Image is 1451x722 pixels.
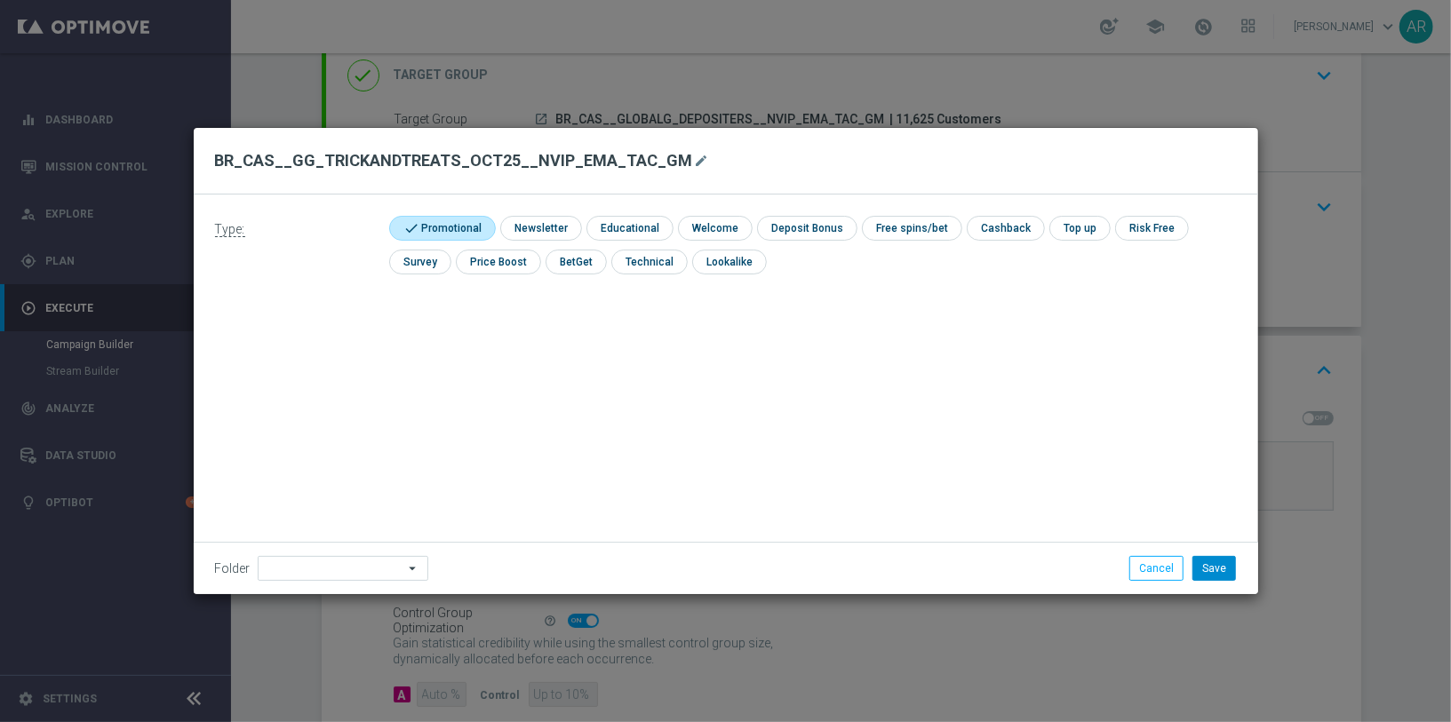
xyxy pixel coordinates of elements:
span: Type: [215,222,245,237]
button: mode_edit [693,150,715,171]
i: arrow_drop_down [405,557,423,580]
label: Folder [215,561,251,576]
button: Cancel [1129,556,1184,581]
button: Save [1192,556,1236,581]
h2: BR_CAS__GG_TRICKANDTREATS_OCT25__NVIP_EMA_TAC_GM [215,150,693,171]
i: mode_edit [695,154,709,168]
